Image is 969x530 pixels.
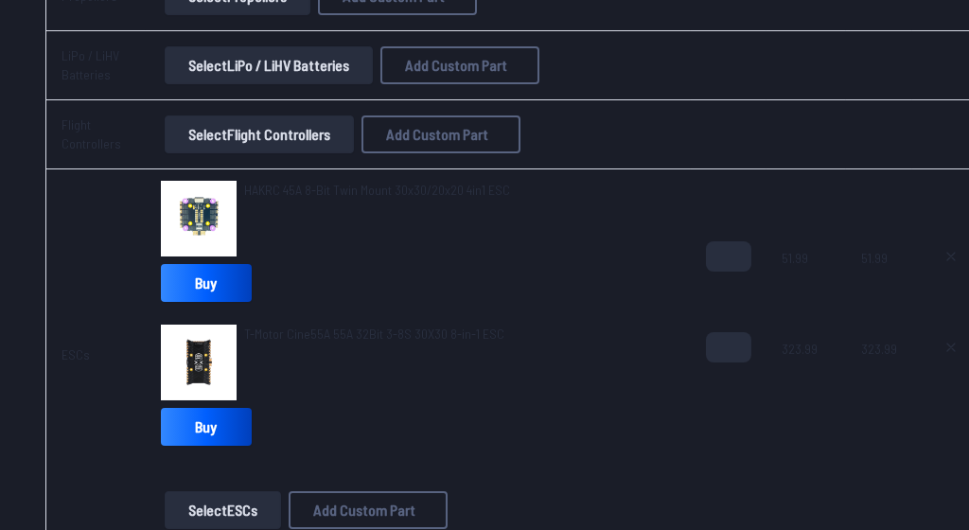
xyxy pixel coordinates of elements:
span: 323.99 [861,332,897,423]
a: Buy [161,408,252,446]
button: SelectESCs [165,491,281,529]
span: 51.99 [782,241,831,332]
a: Flight Controllers [62,116,121,151]
a: LiPo / LiHV Batteries [62,47,119,82]
span: 323.99 [782,332,831,423]
button: Add Custom Part [361,115,520,153]
span: Add Custom Part [313,503,415,518]
img: image [161,325,237,400]
span: T-Motor Cine55A 55A 32Bit 3-8S 30X30 8-in-1 ESC [244,326,504,342]
span: 51.99 [861,241,897,332]
span: HAKRC 45A 8-Bit Twin Mount 30x30/20x20 4in1 ESC [244,182,510,198]
a: HAKRC 45A 8-Bit Twin Mount 30x30/20x20 4in1 ESC [244,181,510,200]
a: ESCs [62,346,90,362]
button: Add Custom Part [289,491,448,529]
button: SelectLiPo / LiHV Batteries [165,46,373,84]
button: Add Custom Part [380,46,539,84]
a: SelectESCs [161,491,285,529]
a: T-Motor Cine55A 55A 32Bit 3-8S 30X30 8-in-1 ESC [244,325,504,344]
a: SelectLiPo / LiHV Batteries [161,46,377,84]
img: image [161,181,237,256]
span: Add Custom Part [405,58,507,73]
a: Buy [161,264,252,302]
a: SelectFlight Controllers [161,115,358,153]
button: SelectFlight Controllers [165,115,354,153]
span: Add Custom Part [386,127,488,142]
